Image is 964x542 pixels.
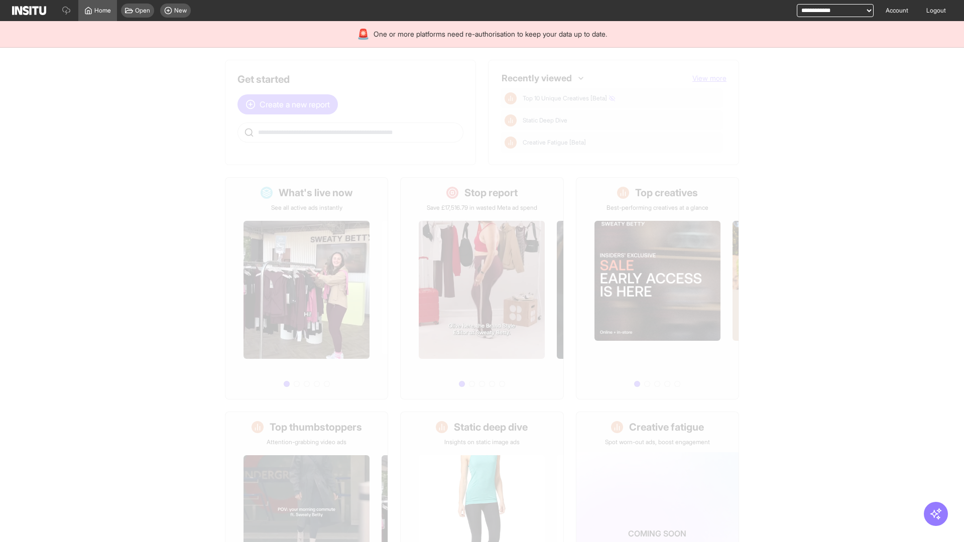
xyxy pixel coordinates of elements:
span: One or more platforms need re-authorisation to keep your data up to date. [374,29,607,39]
span: Open [135,7,150,15]
img: Logo [12,6,46,15]
span: New [174,7,187,15]
span: Home [94,7,111,15]
div: 🚨 [357,27,370,41]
